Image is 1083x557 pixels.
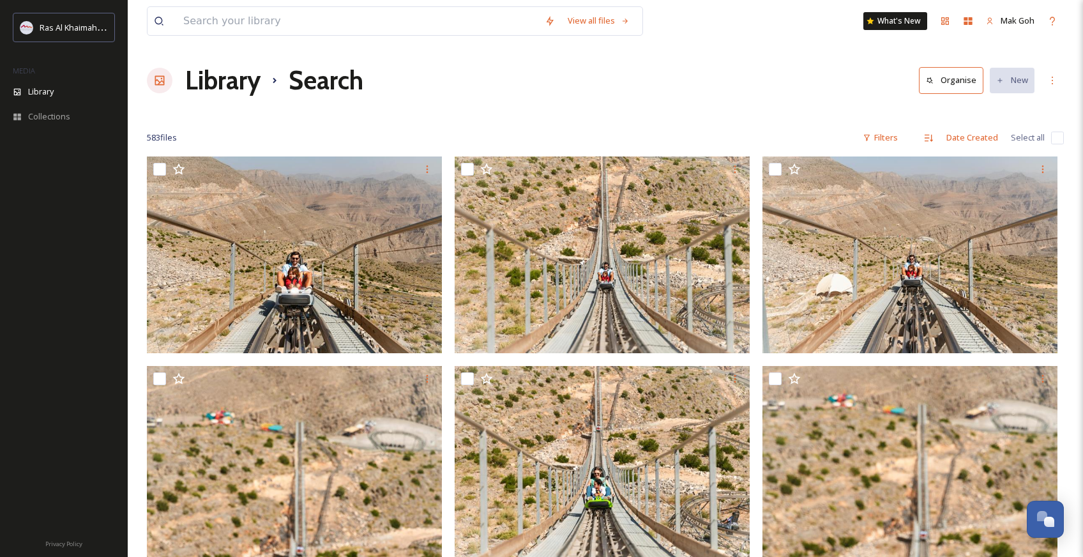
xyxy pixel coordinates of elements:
[990,68,1034,93] button: New
[856,125,904,150] div: Filters
[13,66,35,75] span: MEDIA
[45,535,82,551] a: Privacy Policy
[28,86,54,98] span: Library
[147,156,442,353] img: Jais Sledder .jpg
[45,540,82,548] span: Privacy Policy
[185,61,261,100] a: Library
[177,7,538,35] input: Search your library
[40,21,220,33] span: Ras Al Khaimah Tourism Development Authority
[919,67,990,93] a: Organise
[940,125,1004,150] div: Date Created
[455,156,750,353] img: Jais Sledder .jpg
[1027,501,1064,538] button: Open Chat
[1001,15,1034,26] span: Mak Goh
[1011,132,1045,144] span: Select all
[28,111,70,123] span: Collections
[919,67,983,93] button: Organise
[863,12,927,30] a: What's New
[980,8,1041,33] a: Mak Goh
[289,61,363,100] h1: Search
[762,156,1057,353] img: Jais Sledder .jpg
[20,21,33,34] img: Logo_RAKTDA_RGB-01.png
[561,8,636,33] a: View all files
[147,132,177,144] span: 583 file s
